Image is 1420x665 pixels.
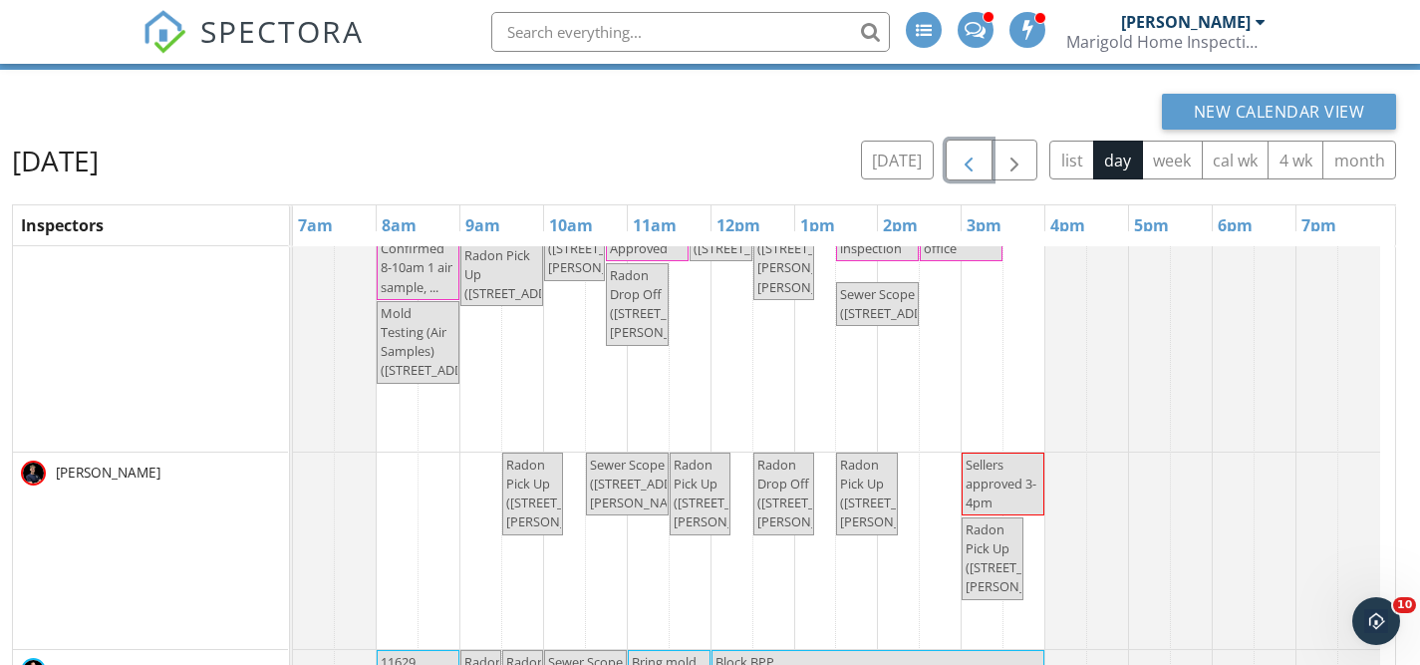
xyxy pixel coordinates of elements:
span: Radon Pick Up ([STREET_ADDRESS][PERSON_NAME][PERSON_NAME]) [757,201,873,296]
iframe: Intercom live chat [1352,597,1400,645]
button: [DATE] [861,141,934,179]
input: Search everything... [491,12,890,52]
a: 8am [377,209,422,241]
span: Sellers approved 3-4pm [966,456,1036,511]
span: [PERSON_NAME] [52,463,164,483]
a: SPECTORA [142,27,364,69]
a: 9am [460,209,505,241]
a: 12pm [711,209,765,241]
a: 1pm [795,209,840,241]
button: Previous day [946,140,993,180]
a: 5pm [1129,209,1174,241]
a: 2pm [878,209,923,241]
a: 6pm [1213,209,1258,241]
button: month [1322,141,1396,179]
span: Radon Pick Up ([STREET_ADDRESS][PERSON_NAME]) [840,456,956,531]
span: Radon Pick Up ([STREET_ADDRESS][PERSON_NAME]) [966,520,1081,596]
button: New Calendar View [1162,94,1397,130]
a: 4pm [1045,209,1090,241]
button: cal wk [1202,141,1270,179]
div: [PERSON_NAME] [1121,12,1251,32]
span: Radon Pick Up ([STREET_ADDRESS][PERSON_NAME]) [674,456,789,531]
img: The Best Home Inspection Software - Spectora [142,10,186,54]
span: Mold Testing (Air Samples) ([STREET_ADDRESS]) [381,304,500,380]
span: Inspectors [21,214,104,236]
button: week [1142,141,1203,179]
h2: [DATE] [12,141,99,180]
button: Next day [992,140,1038,180]
span: Radon Pick Up ([STREET_ADDRESS][PERSON_NAME]) [506,456,622,531]
div: Marigold Home Inspections [1066,32,1266,52]
span: Radon Pick Up ([STREET_ADDRESS]) [464,246,584,302]
span: 4705 [GEOGRAPHIC_DATA] Confirmed 8-10am 1 air sample, ... [381,201,506,296]
span: Sewer Scope ([STREET_ADDRESS][PERSON_NAME]) [590,456,706,511]
span: Radon Drop Off ([STREET_ADDRESS][PERSON_NAME]) [757,456,873,531]
span: 10 [1393,597,1416,613]
a: 7am [293,209,338,241]
a: 3pm [962,209,1006,241]
button: 4 wk [1268,141,1323,179]
img: mcdonough__jordan__spectora_.png [21,461,46,486]
a: 10am [544,209,598,241]
span: Radon Drop Off ([STREET_ADDRESS][PERSON_NAME]) [610,266,725,342]
a: 7pm [1296,209,1341,241]
a: 11am [628,209,682,241]
span: SPECTORA [200,10,364,52]
button: list [1049,141,1094,179]
button: day [1093,141,1143,179]
span: Sewer Scope ([STREET_ADDRESS]) [840,285,960,322]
